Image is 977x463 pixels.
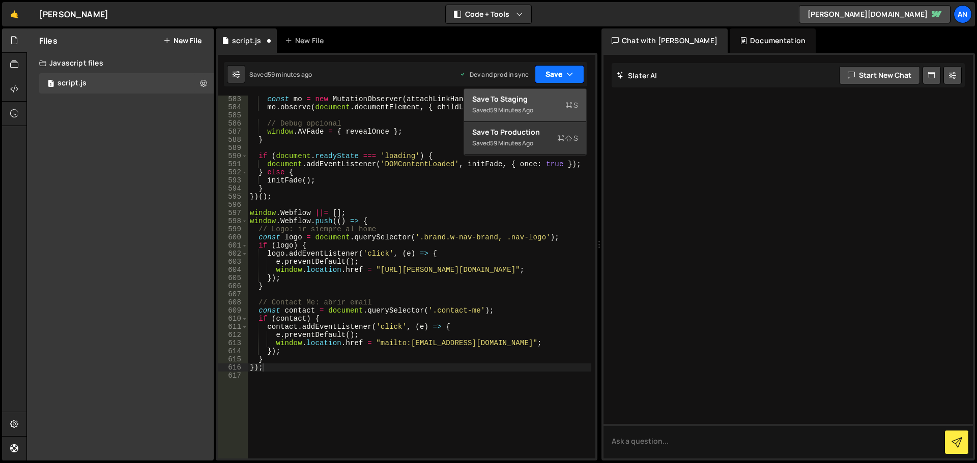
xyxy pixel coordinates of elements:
div: 610 [218,315,248,323]
div: 604 [218,266,248,274]
div: 605 [218,274,248,282]
div: Save to Production [472,127,578,137]
div: 592 [218,168,248,176]
div: 599 [218,225,248,233]
div: Saved [472,137,578,149]
div: Save to Staging [472,94,578,104]
div: 613 [218,339,248,347]
div: 611 [218,323,248,331]
div: 591 [218,160,248,168]
div: 617 [218,372,248,380]
div: 608 [218,298,248,306]
div: 583 [218,95,248,103]
div: 598 [218,217,248,225]
div: 16797/45948.js [39,73,214,94]
div: 602 [218,250,248,258]
div: Chat with [PERSON_NAME] [601,28,728,53]
div: Saved [249,70,312,79]
div: Dev and prod in sync [459,70,529,79]
div: 587 [218,128,248,136]
a: An [954,5,972,23]
button: New File [163,37,202,45]
button: Save to ProductionS Saved59 minutes ago [464,122,586,155]
div: 614 [218,347,248,355]
span: S [557,133,578,143]
div: 607 [218,290,248,298]
h2: Slater AI [617,71,657,80]
a: [PERSON_NAME][DOMAIN_NAME] [799,5,951,23]
div: 616 [218,363,248,372]
div: 59 minutes ago [268,70,312,79]
div: 584 [218,103,248,111]
div: 600 [218,233,248,241]
div: 609 [218,306,248,315]
div: 597 [218,209,248,217]
div: 59 minutes ago [490,106,533,114]
div: New File [285,36,328,46]
div: 59 minutes ago [490,139,533,147]
div: 601 [218,241,248,250]
div: script.js [232,36,261,46]
div: 590 [218,152,248,160]
div: script.js [58,79,87,88]
span: S [565,100,578,110]
div: 589 [218,144,248,152]
div: 595 [218,193,248,201]
button: Save to StagingS Saved59 minutes ago [464,89,586,122]
button: Code + Tools [446,5,531,23]
a: 🤙 [2,2,27,26]
div: 594 [218,184,248,193]
div: Javascript files [27,53,214,73]
div: Saved [472,104,578,116]
div: 593 [218,176,248,184]
div: 612 [218,331,248,339]
h2: Files [39,35,58,46]
div: 606 [218,282,248,290]
div: 615 [218,355,248,363]
button: Save [535,65,584,83]
button: Start new chat [839,66,920,84]
div: 596 [218,201,248,209]
span: 1 [48,80,54,88]
div: 586 [218,119,248,128]
div: 603 [218,258,248,266]
div: Documentation [730,28,816,53]
div: 588 [218,136,248,144]
div: 585 [218,111,248,119]
div: [PERSON_NAME] [39,8,108,20]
